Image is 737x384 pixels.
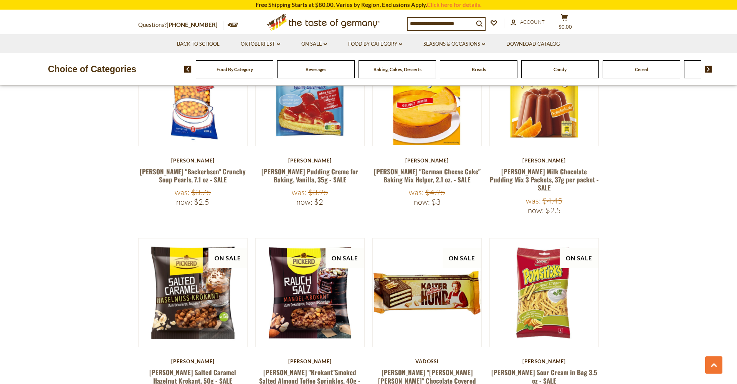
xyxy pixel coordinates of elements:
span: $3 [431,197,441,207]
a: Beverages [306,66,326,72]
a: Food By Category [348,40,402,48]
div: [PERSON_NAME] [489,157,599,164]
img: Dr. Oetker Pudding Creme for Baking, Vanilla, 35g - SALE [256,37,364,146]
span: $3.75 [191,187,211,197]
a: On Sale [301,40,327,48]
span: $3.95 [308,187,328,197]
a: [PHONE_NUMBER] [167,21,218,28]
a: Download Catalog [506,40,560,48]
img: Leimer "Backerbsen" Crunchy Soup Pearls, 7.1 oz - SALE [139,37,247,146]
a: Account [511,18,545,26]
span: Account [520,19,545,25]
a: Back to School [177,40,220,48]
label: Was: [292,187,307,197]
div: [PERSON_NAME] [255,358,365,364]
a: [PERSON_NAME] Pudding Creme for Baking, Vanilla, 35g - SALE [261,167,358,184]
label: Now: [528,205,544,215]
label: Was: [175,187,190,197]
label: Now: [176,197,192,207]
div: [PERSON_NAME] [489,358,599,364]
img: Oma Hartmann [373,238,481,347]
img: previous arrow [184,66,192,73]
a: Seasons & Occasions [423,40,485,48]
a: Candy [554,66,567,72]
span: $4.45 [542,196,562,205]
a: [PERSON_NAME] Milk Chocolate Pudding Mix 3 Packets, 37g per packet - SALE [490,167,599,193]
div: [PERSON_NAME] [255,157,365,164]
span: $2.5 [545,205,561,215]
label: Now: [296,197,312,207]
label: Was: [409,187,424,197]
div: [PERSON_NAME] [138,358,248,364]
img: Dr. Oetker Milk Chocolate Pudding Mix 3 Packets, 37g per packet - SALE [490,37,598,146]
a: [PERSON_NAME] "Backerbsen" Crunchy Soup Pearls, 7.1 oz - SALE [140,167,246,184]
img: Dr. Oetker "German Cheese Cake" Baking Mix Helper, 2.1 oz. - SALE [373,37,481,146]
div: [PERSON_NAME] [372,157,482,164]
img: Lorenz Pomsticks Sour Cream in Bag 3.5 oz - SALE [490,238,598,347]
span: $4.95 [425,187,445,197]
div: [PERSON_NAME] [138,157,248,164]
label: Now: [414,197,430,207]
img: Pickerd "Krokant"Smoked Salted Almond Toffee Sprinkles, 40g - SALE [256,238,364,347]
button: $0.00 [553,14,576,33]
a: Click here for details. [427,1,481,8]
p: Questions? [138,20,223,30]
div: Vadossi [372,358,482,364]
span: $2 [314,197,323,207]
a: [PERSON_NAME] "German Cheese Cake" Baking Mix Helper, 2.1 oz. - SALE [374,167,481,184]
a: Food By Category [216,66,253,72]
img: next arrow [705,66,712,73]
label: Was: [526,196,541,205]
a: Breads [472,66,486,72]
a: Oktoberfest [241,40,280,48]
span: $0.00 [559,24,572,30]
a: Cereal [635,66,648,72]
a: Baking, Cakes, Desserts [373,66,421,72]
span: $2.5 [194,197,209,207]
img: Pickerd Salted Caramel Hazelnut Krokant, 50g - SALE [139,238,247,347]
